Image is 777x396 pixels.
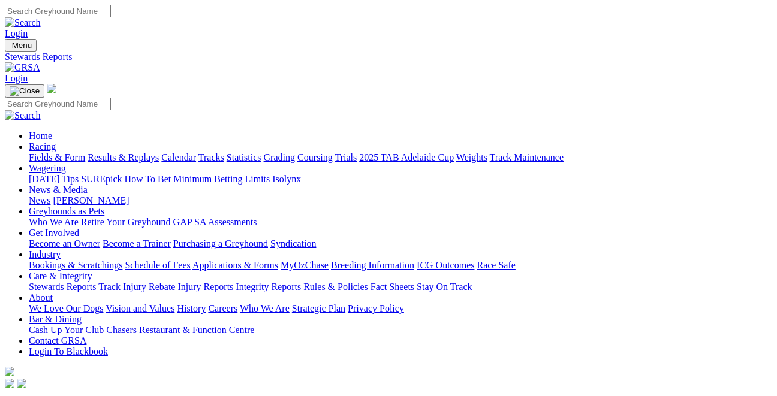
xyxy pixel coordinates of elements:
[264,152,295,162] a: Grading
[29,346,108,356] a: Login To Blackbook
[29,271,92,281] a: Care & Integrity
[173,174,270,184] a: Minimum Betting Limits
[81,174,122,184] a: SUREpick
[227,152,261,162] a: Statistics
[5,98,111,110] input: Search
[281,260,329,270] a: MyOzChase
[371,282,414,292] a: Fact Sheets
[161,152,196,162] a: Calendar
[12,41,32,50] span: Menu
[335,152,357,162] a: Trials
[236,282,301,292] a: Integrity Reports
[208,303,237,313] a: Careers
[348,303,404,313] a: Privacy Policy
[29,195,50,205] a: News
[477,260,515,270] a: Race Safe
[106,303,174,313] a: Vision and Values
[359,152,454,162] a: 2025 TAB Adelaide Cup
[29,195,772,206] div: News & Media
[5,39,37,52] button: Toggle navigation
[297,152,333,162] a: Coursing
[29,228,79,238] a: Get Involved
[5,28,28,38] a: Login
[29,152,772,163] div: Racing
[5,5,111,17] input: Search
[29,217,772,228] div: Greyhounds as Pets
[81,217,171,227] a: Retire Your Greyhound
[490,152,564,162] a: Track Maintenance
[5,84,44,98] button: Toggle navigation
[88,152,159,162] a: Results & Replays
[272,174,301,184] a: Isolynx
[173,238,268,249] a: Purchasing a Greyhound
[29,335,86,346] a: Contact GRSA
[5,367,14,376] img: logo-grsa-white.png
[29,282,96,292] a: Stewards Reports
[292,303,345,313] a: Strategic Plan
[29,238,100,249] a: Become an Owner
[198,152,224,162] a: Tracks
[417,260,474,270] a: ICG Outcomes
[29,152,85,162] a: Fields & Form
[270,238,316,249] a: Syndication
[29,260,772,271] div: Industry
[192,260,278,270] a: Applications & Forms
[29,260,122,270] a: Bookings & Scratchings
[177,303,206,313] a: History
[5,379,14,388] img: facebook.svg
[5,17,41,28] img: Search
[29,206,104,216] a: Greyhounds as Pets
[29,282,772,292] div: Care & Integrity
[29,325,104,335] a: Cash Up Your Club
[417,282,472,292] a: Stay On Track
[29,292,53,303] a: About
[29,163,66,173] a: Wagering
[125,260,190,270] a: Schedule of Fees
[29,238,772,249] div: Get Involved
[29,131,52,141] a: Home
[29,303,772,314] div: About
[177,282,233,292] a: Injury Reports
[47,84,56,93] img: logo-grsa-white.png
[240,303,290,313] a: Who We Are
[10,86,40,96] img: Close
[456,152,487,162] a: Weights
[29,314,82,324] a: Bar & Dining
[29,325,772,335] div: Bar & Dining
[29,303,103,313] a: We Love Our Dogs
[29,217,79,227] a: Who We Are
[29,174,772,185] div: Wagering
[331,260,414,270] a: Breeding Information
[29,141,56,152] a: Racing
[5,62,40,73] img: GRSA
[98,282,175,292] a: Track Injury Rebate
[103,238,171,249] a: Become a Trainer
[5,52,772,62] a: Stewards Reports
[5,73,28,83] a: Login
[5,110,41,121] img: Search
[29,185,88,195] a: News & Media
[303,282,368,292] a: Rules & Policies
[17,379,26,388] img: twitter.svg
[29,174,79,184] a: [DATE] Tips
[29,249,61,259] a: Industry
[53,195,129,205] a: [PERSON_NAME]
[106,325,254,335] a: Chasers Restaurant & Function Centre
[173,217,257,227] a: GAP SA Assessments
[125,174,171,184] a: How To Bet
